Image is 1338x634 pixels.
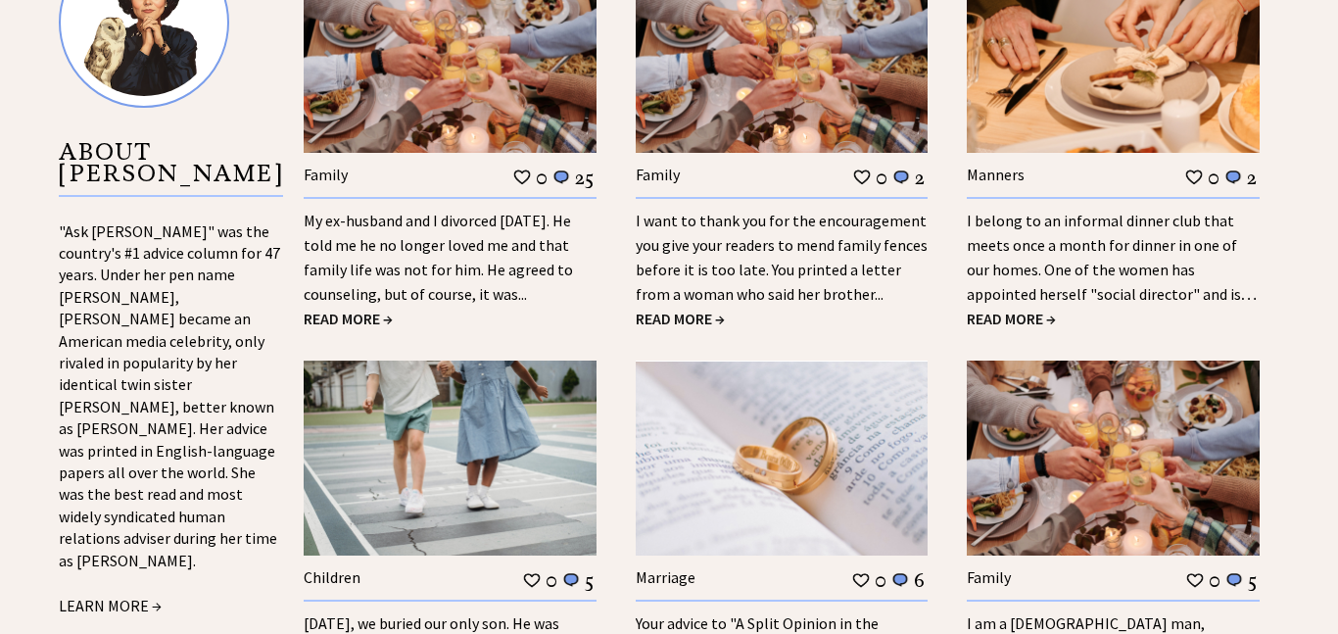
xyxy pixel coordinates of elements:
img: message_round%201.png [1223,169,1243,186]
img: message_round%201.png [890,571,910,589]
a: Marriage [636,567,695,587]
img: family.jpg [967,361,1260,556]
td: 0 [874,567,887,593]
a: LEARN MORE → [59,596,162,615]
a: Family [967,567,1011,587]
td: 6 [913,567,926,593]
td: 2 [914,165,926,190]
td: 2 [1246,165,1258,190]
img: message_round%201.png [551,169,571,186]
img: message_round%201.png [1224,571,1244,589]
a: Manners [967,165,1025,184]
img: heart_outline%201.png [852,168,872,186]
td: 5 [584,567,595,593]
a: Family [304,165,348,184]
a: Family [636,165,680,184]
td: 0 [1208,567,1221,593]
a: I belong to an informal dinner club that meets once a month for dinner in one of our homes. One o... [967,211,1257,328]
div: "Ask [PERSON_NAME]" was the country's #1 advice column for 47 years. Under her pen name [PERSON_N... [59,220,283,618]
a: READ MORE → [967,309,1056,328]
img: message_round%201.png [561,571,581,589]
img: message_round%201.png [891,169,911,186]
img: heart_outline%201.png [512,168,532,186]
p: ABOUT [PERSON_NAME] [59,141,283,197]
td: 25 [574,165,595,190]
td: 0 [545,567,558,593]
td: 5 [1247,567,1258,593]
td: 0 [875,165,888,190]
img: heart_outline%201.png [1184,168,1204,186]
a: READ MORE → [636,309,725,328]
img: children.jpg [304,361,597,556]
img: marriage.jpg [636,361,929,556]
a: READ MORE → [304,309,393,328]
td: 0 [1207,165,1220,190]
td: 0 [535,165,549,190]
img: heart_outline%201.png [1185,571,1205,590]
a: My ex-husband and I divorced [DATE]. He told me he no longer loved me and that family life was no... [304,211,573,304]
img: heart_outline%201.png [522,571,542,590]
a: Children [304,567,360,587]
img: heart_outline%201.png [851,571,871,590]
a: I want to thank you for the encouragement you give your readers to mend family fences before it i... [636,211,928,304]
